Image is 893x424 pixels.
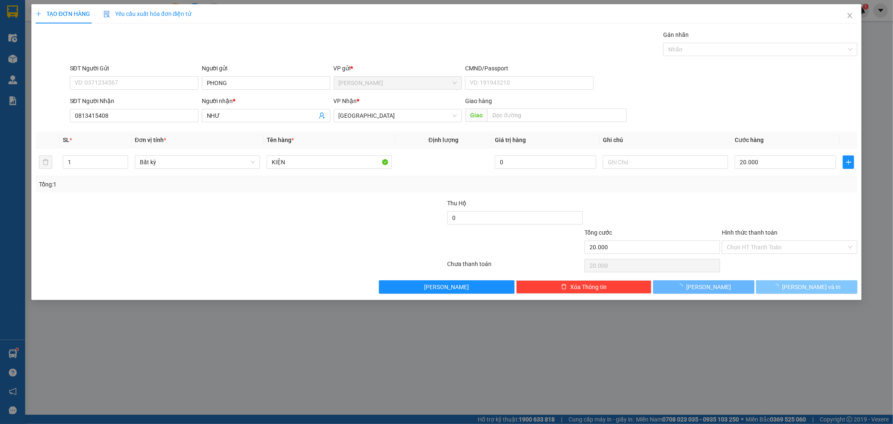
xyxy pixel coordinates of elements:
img: logo.jpg [116,10,136,31]
button: [PERSON_NAME] [653,280,754,294]
div: VP gửi [334,64,462,73]
span: loading [773,284,782,290]
div: SĐT Người Gửi [70,64,198,73]
input: 0 [495,155,596,169]
img: icon [103,11,110,18]
b: [DOMAIN_NAME] [95,32,140,39]
span: Xóa Thông tin [570,282,607,292]
th: Ghi chú [600,132,731,148]
span: Yêu cầu xuất hóa đơn điện tử [103,10,192,17]
span: plus [843,159,854,165]
input: Dọc đường [487,109,627,122]
span: [PERSON_NAME] và In [782,282,841,292]
button: deleteXóa Thông tin [516,280,652,294]
label: Hình thức thanh toán [722,229,777,236]
button: plus [843,155,854,169]
span: [PERSON_NAME] [686,282,731,292]
button: [PERSON_NAME] và In [756,280,857,294]
span: Định lượng [429,137,458,143]
div: Người gửi [202,64,330,73]
span: Bất kỳ [140,156,255,168]
span: loading [677,284,686,290]
label: Gán nhãn [663,31,689,38]
span: TẠO ĐƠN HÀNG [36,10,90,17]
span: plus [36,11,41,17]
div: Chưa thanh toán [447,259,584,274]
button: delete [39,155,52,169]
span: Giá trị hàng [495,137,526,143]
img: logo.jpg [10,10,52,52]
span: Giao [465,109,487,122]
span: close [847,12,853,19]
span: VP Nhận [334,98,357,104]
div: CMND/Passport [465,64,594,73]
li: (c) 2017 [95,40,140,50]
span: Giao hàng [465,98,492,104]
span: [PERSON_NAME] [424,282,469,292]
span: Lê Hồng Phong [339,77,457,89]
b: BIÊN NHẬN GỬI HÀNG [68,12,94,66]
input: VD: Bàn, Ghế [267,155,392,169]
span: Đơn vị tính [135,137,166,143]
span: Tổng cước [584,229,612,236]
span: Thu Hộ [447,200,466,207]
input: Ghi Chú [603,155,728,169]
span: delete [561,284,567,290]
button: Close [838,4,862,28]
span: SL [63,137,69,143]
span: user-add [319,112,325,119]
span: Nha Trang [339,109,457,122]
div: SĐT Người Nhận [70,96,198,106]
button: [PERSON_NAME] [379,280,515,294]
div: Người nhận [202,96,330,106]
div: Tổng: 1 [39,180,345,189]
span: Tên hàng [267,137,294,143]
span: Cước hàng [735,137,764,143]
